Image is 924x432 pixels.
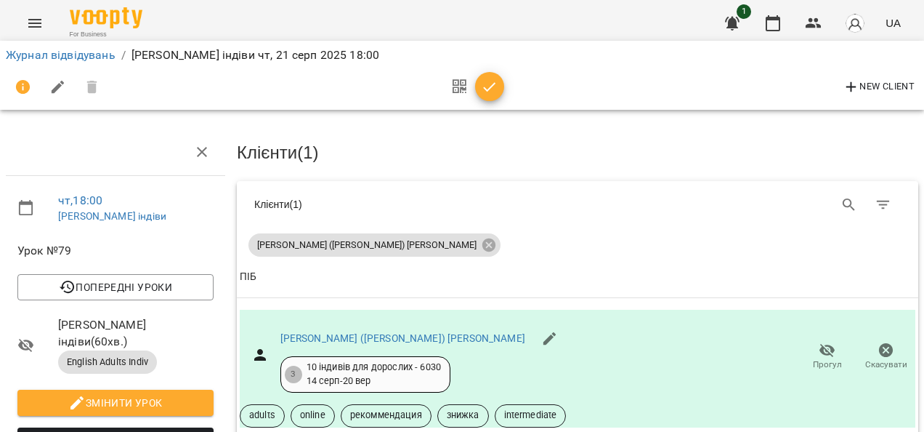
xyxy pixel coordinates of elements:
[29,394,202,412] span: Змінити урок
[839,76,918,99] button: New Client
[17,390,214,416] button: Змінити урок
[70,30,142,39] span: For Business
[438,409,488,422] span: знижка
[845,13,865,33] img: avatar_s.png
[832,188,867,223] button: Search
[240,409,284,422] span: adults
[6,47,918,64] nav: breadcrumb
[885,15,901,31] span: UA
[240,268,915,286] span: ПІБ
[291,409,334,422] span: online
[865,359,907,371] span: Скасувати
[495,409,566,422] span: intermediate
[813,359,842,371] span: Прогул
[58,193,102,207] a: чт , 18:00
[843,79,915,96] span: New Client
[17,242,214,260] span: Урок №79
[237,181,918,228] div: Table Toolbar
[248,233,500,257] div: [PERSON_NAME] ([PERSON_NAME]) [PERSON_NAME]
[307,361,441,388] div: 10 індивів для дорослих - 6030 14 серп - 20 вер
[17,6,52,41] button: Menu
[58,210,166,222] a: [PERSON_NAME] індіви
[237,143,918,162] h3: Клієнти ( 1 )
[280,332,525,344] a: [PERSON_NAME] ([PERSON_NAME]) [PERSON_NAME]
[240,268,256,286] div: Sort
[29,279,202,296] span: Попередні уроки
[798,337,856,377] button: Прогул
[737,4,751,19] span: 1
[70,7,142,28] img: Voopty Logo
[856,337,915,377] button: Скасувати
[240,268,256,286] div: ПІБ
[880,9,907,36] button: UA
[341,409,431,422] span: рекоммендация
[17,274,214,300] button: Попередні уроки
[254,197,567,212] div: Клієнти ( 1 )
[866,188,901,223] button: Фільтр
[121,47,126,64] li: /
[248,239,485,252] span: [PERSON_NAME] ([PERSON_NAME]) [PERSON_NAME]
[58,316,214,351] span: [PERSON_NAME] індіви ( 60 хв. )
[285,366,302,383] div: 3
[6,48,115,62] a: Журнал відвідувань
[131,47,379,64] p: [PERSON_NAME] індіви чт, 21 серп 2025 18:00
[58,356,157,369] span: English Adults Indiv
